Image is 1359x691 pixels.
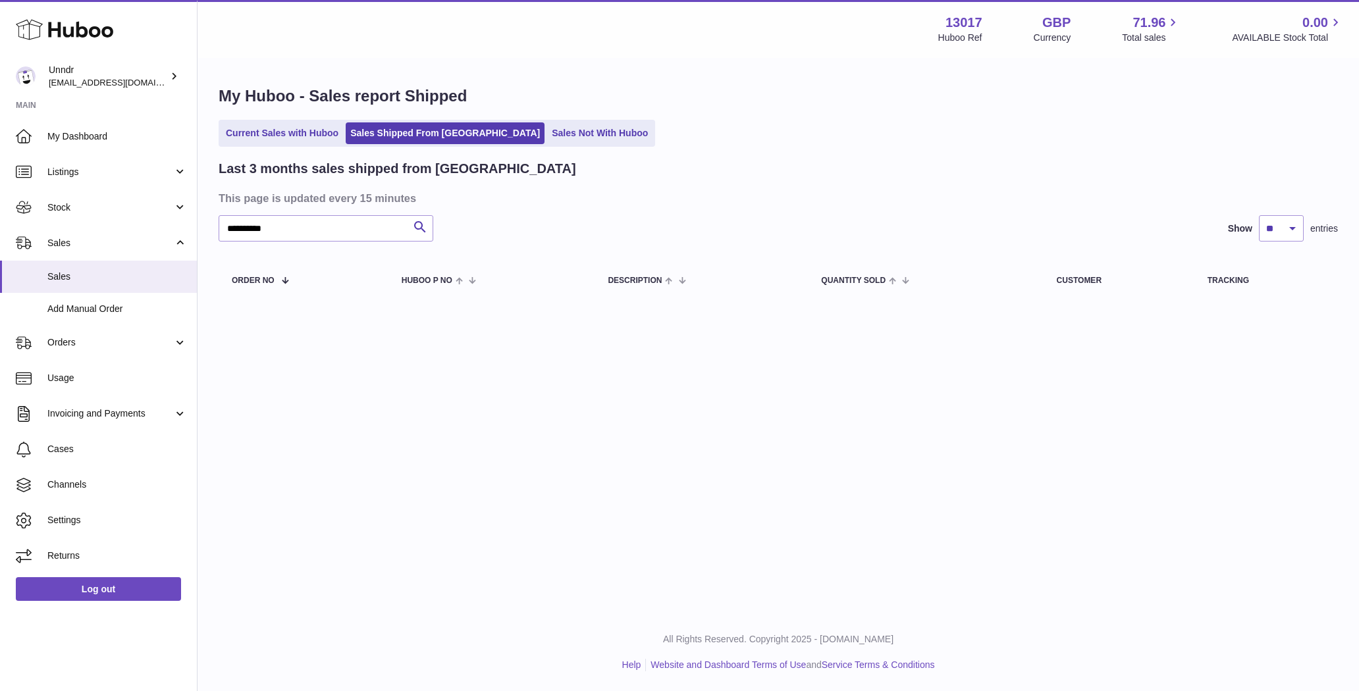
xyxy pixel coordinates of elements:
a: Sales Not With Huboo [547,122,653,144]
span: Sales [47,237,173,249]
strong: GBP [1042,14,1071,32]
span: Returns [47,550,187,562]
h3: This page is updated every 15 minutes [219,191,1335,205]
span: Huboo P no [402,276,452,285]
span: Description [608,276,662,285]
div: Huboo Ref [938,32,982,44]
span: Stock [47,201,173,214]
a: Service Terms & Conditions [822,659,935,670]
span: Invoicing and Payments [47,407,173,420]
a: Log out [16,577,181,601]
h2: Last 3 months sales shipped from [GEOGRAPHIC_DATA] [219,160,576,178]
span: AVAILABLE Stock Total [1232,32,1343,44]
h1: My Huboo - Sales report Shipped [219,86,1338,107]
span: Orders [47,336,173,349]
span: Add Manual Order [47,303,187,315]
span: [EMAIL_ADDRESS][DOMAIN_NAME] [49,77,194,88]
li: and [646,659,934,671]
img: sofiapanwar@gmail.com [16,66,36,86]
span: entries [1310,222,1338,235]
span: 0.00 [1302,14,1328,32]
span: Cases [47,443,187,455]
span: Channels [47,478,187,491]
span: 71.96 [1132,14,1165,32]
span: Quantity Sold [821,276,886,285]
a: Website and Dashboard Terms of Use [651,659,806,670]
span: Order No [232,276,275,285]
a: Help [622,659,641,670]
a: Sales Shipped From [GEOGRAPHIC_DATA] [346,122,545,144]
div: Customer [1057,276,1181,285]
span: Settings [47,514,187,526]
span: Sales [47,270,187,283]
a: 71.96 Total sales [1122,14,1181,44]
p: All Rights Reserved. Copyright 2025 - [DOMAIN_NAME] [208,633,1348,646]
strong: 13017 [946,14,982,32]
span: My Dashboard [47,130,187,143]
div: Tracking [1208,276,1325,285]
a: Current Sales with Huboo [221,122,343,144]
span: Listings [47,166,173,178]
a: 0.00 AVAILABLE Stock Total [1232,14,1343,44]
span: Usage [47,372,187,384]
label: Show [1228,222,1252,235]
div: Currency [1034,32,1071,44]
span: Total sales [1122,32,1181,44]
div: Unndr [49,64,167,89]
